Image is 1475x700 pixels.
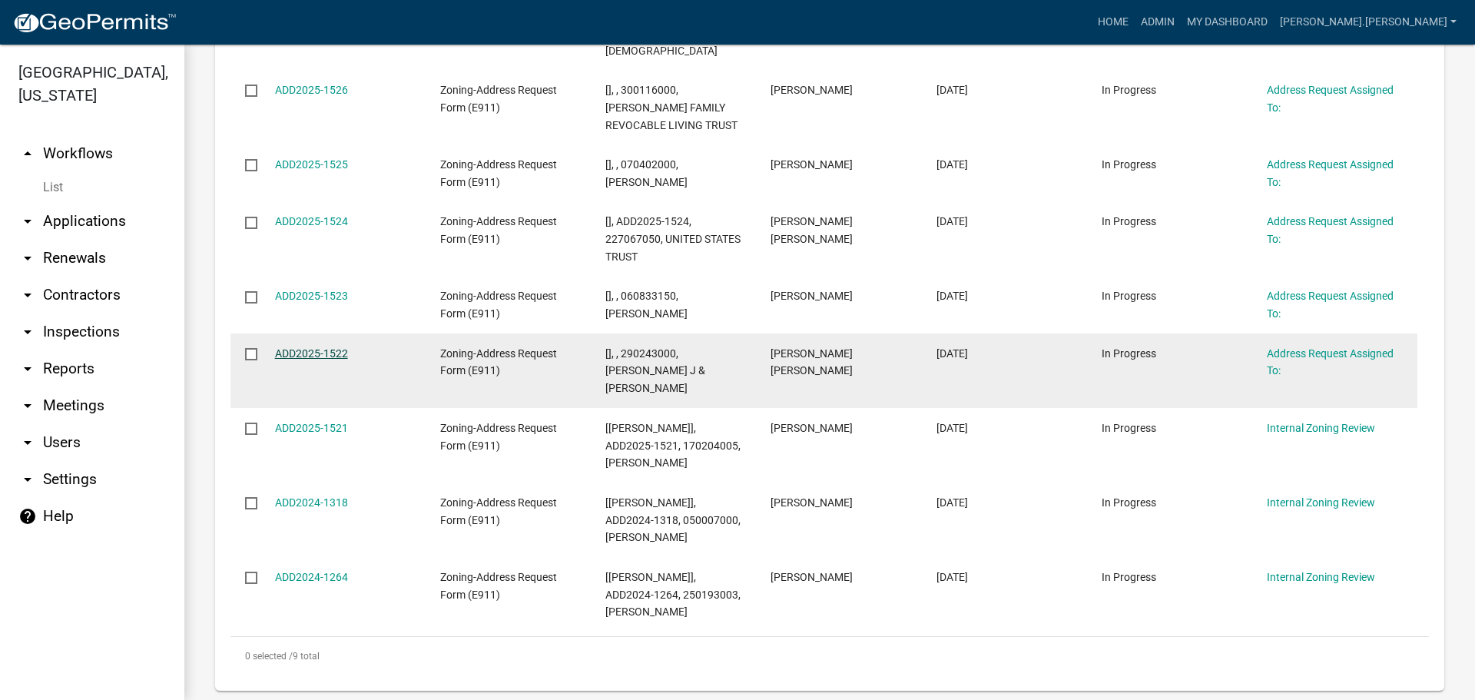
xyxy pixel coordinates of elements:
[1274,8,1463,37] a: [PERSON_NAME].[PERSON_NAME]
[1267,571,1375,583] a: Internal Zoning Review
[936,422,968,434] span: 08/28/2025
[18,507,37,526] i: help
[771,215,853,245] span: Ethan Dean smith
[440,422,557,452] span: Zoning-Address Request Form (E911)
[18,249,37,267] i: arrow_drop_down
[18,433,37,452] i: arrow_drop_down
[1102,571,1156,583] span: In Progress
[440,158,557,188] span: Zoning-Address Request Form (E911)
[275,158,348,171] a: ADD2025-1525
[1092,8,1135,37] a: Home
[771,347,853,377] span: Scott John McKenna
[605,422,741,469] span: [Nicole Bradbury], ADD2025-1521, 170204005, MS. JAMIE LYNN BRASETH
[771,290,853,302] span: Casey Lyden
[771,158,853,171] span: PATTI J MILLER
[275,215,348,227] a: ADD2025-1524
[275,496,348,509] a: ADD2024-1318
[18,470,37,489] i: arrow_drop_down
[440,496,557,526] span: Zoning-Address Request Form (E911)
[605,158,688,188] span: [], , 070402000, PATTI MILLER
[936,290,968,302] span: 09/03/2025
[605,571,741,619] span: [Nicole Bradbury], ADD2024-1264, 250193003, DANIEL HAIDER
[605,290,688,320] span: [], , 060833150, MICHAEL ANDERSON
[1181,8,1274,37] a: My Dashboard
[18,144,37,163] i: arrow_drop_up
[1267,496,1375,509] a: Internal Zoning Review
[440,290,557,320] span: Zoning-Address Request Form (E911)
[771,422,853,434] span: Jamie Lynn Braseth
[936,158,968,171] span: 09/05/2025
[1102,158,1156,171] span: In Progress
[1102,496,1156,509] span: In Progress
[936,347,968,360] span: 09/02/2025
[440,571,557,601] span: Zoning-Address Request Form (E911)
[245,651,293,662] span: 0 selected /
[936,571,968,583] span: 05/30/2024
[1267,290,1394,320] a: Address Request Assigned To:
[936,84,968,96] span: 09/05/2025
[230,637,1429,675] div: 9 total
[440,347,557,377] span: Zoning-Address Request Form (E911)
[1102,84,1156,96] span: In Progress
[771,571,853,583] span: Daniel Eugene Haider
[18,360,37,378] i: arrow_drop_down
[440,84,557,114] span: Zoning-Address Request Form (E911)
[1135,8,1181,37] a: Admin
[18,286,37,304] i: arrow_drop_down
[1267,84,1394,114] a: Address Request Assigned To:
[275,290,348,302] a: ADD2025-1523
[605,496,741,544] span: [Nicole Bradbury], ADD2024-1318, 050007000, DARRELL HART
[1102,422,1156,434] span: In Progress
[440,215,557,245] span: Zoning-Address Request Form (E911)
[18,396,37,415] i: arrow_drop_down
[1102,215,1156,227] span: In Progress
[275,571,348,583] a: ADD2024-1264
[1267,158,1394,188] a: Address Request Assigned To:
[1102,347,1156,360] span: In Progress
[275,347,348,360] a: ADD2025-1522
[18,323,37,341] i: arrow_drop_down
[605,84,737,131] span: [], , 300116000, JIRAVA FAMILY REVOCABLE LIVING TRUST
[275,84,348,96] a: ADD2025-1526
[1267,422,1375,434] a: Internal Zoning Review
[605,215,741,263] span: [], ADD2025-1524, 227067050, UNITED STATES TRUST
[605,347,705,395] span: [], , 290243000, SCOTT J & ROSEMARY H MCKENNA
[936,496,968,509] span: 09/10/2024
[771,496,853,509] span: Darrell Hart
[936,215,968,227] span: 09/04/2025
[1267,347,1394,377] a: Address Request Assigned To:
[1267,215,1394,245] a: Address Request Assigned To:
[771,84,853,96] span: Kimberly Jirava
[1102,290,1156,302] span: In Progress
[275,422,348,434] a: ADD2025-1521
[18,212,37,231] i: arrow_drop_down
